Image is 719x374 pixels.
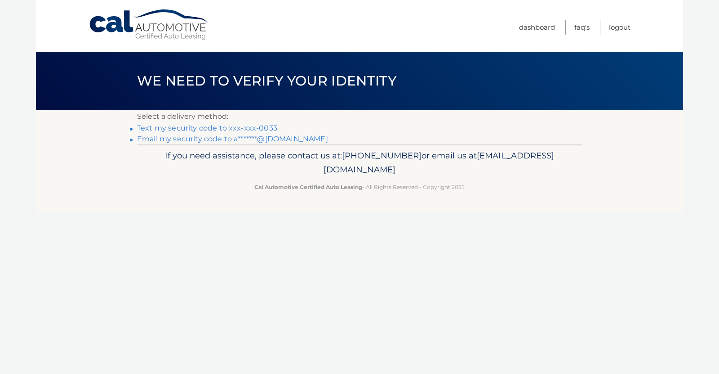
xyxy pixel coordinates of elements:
[574,20,590,35] a: FAQ's
[137,135,328,143] a: Email my security code to a*******@[DOMAIN_NAME]
[137,124,277,132] a: Text my security code to xxx-xxx-0033
[143,182,576,192] p: - All Rights Reserved - Copyright 2025
[519,20,555,35] a: Dashboard
[137,110,582,123] p: Select a delivery method:
[137,72,396,89] span: We need to verify your identity
[609,20,630,35] a: Logout
[254,184,362,190] strong: Cal Automotive Certified Auto Leasing
[89,9,210,41] a: Cal Automotive
[342,150,422,161] span: [PHONE_NUMBER]
[143,149,576,177] p: If you need assistance, please contact us at: or email us at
